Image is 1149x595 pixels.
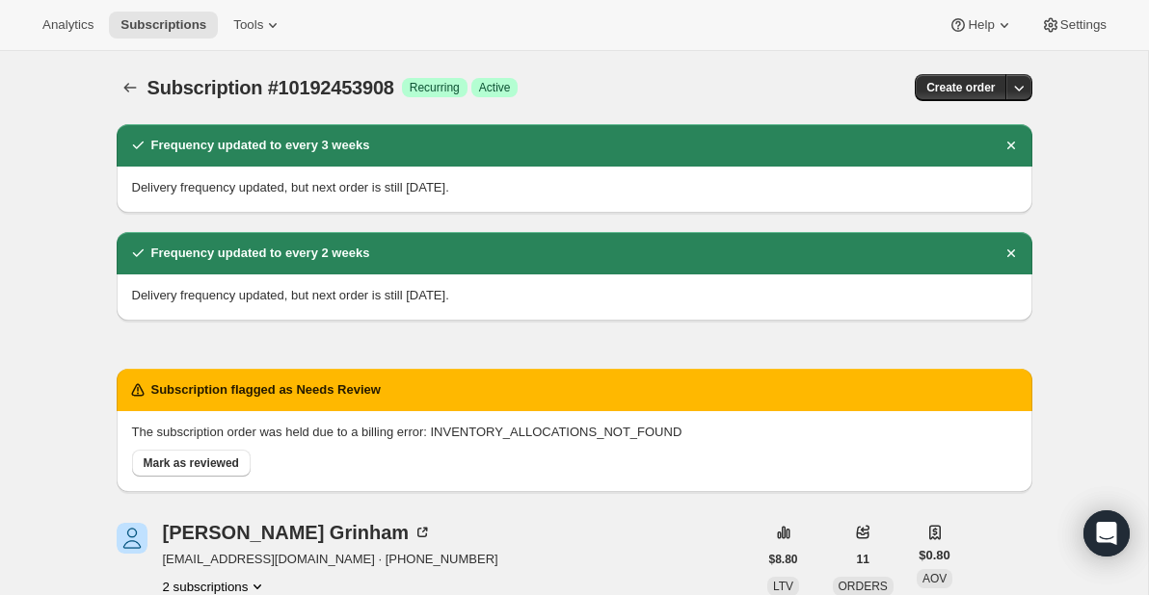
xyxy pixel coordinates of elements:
span: LTV [773,580,793,593]
span: 11 [857,552,869,567]
button: Subscriptions [109,12,218,39]
span: Subscription #10192453908 [147,77,394,98]
div: Open Intercom Messenger [1083,510,1130,556]
button: Tools [222,12,294,39]
span: Create order [926,80,995,95]
span: Active [479,80,511,95]
button: Mark as reviewed [132,450,251,477]
button: Dismiss notification [998,240,1025,267]
span: Tools [233,17,263,33]
div: [PERSON_NAME] Grinham [163,523,433,542]
span: $0.80 [919,546,950,565]
span: $8.80 [769,552,798,567]
p: Delivery frequency updated, but next order is still [DATE]. [132,286,1017,305]
span: Recurring [410,80,460,95]
p: Delivery frequency updated, but next order is still [DATE]. [132,178,1017,197]
span: Analytics [42,17,94,33]
button: Create order [915,74,1006,101]
span: Settings [1060,17,1107,33]
span: Subscriptions [120,17,206,33]
button: $8.80 [758,546,810,573]
button: 11 [845,546,881,573]
span: AOV [922,572,947,585]
button: Settings [1029,12,1118,39]
button: Help [937,12,1025,39]
span: Sebastian Grinham [117,523,147,554]
span: [EMAIL_ADDRESS][DOMAIN_NAME] · [PHONE_NUMBER] [163,550,498,569]
span: Mark as reviewed [144,455,239,471]
button: Analytics [31,12,105,39]
p: The subscription order was held due to a billing error: INVENTORY_ALLOCATIONS_NOT_FOUND [132,423,1017,442]
button: Subscriptions [117,74,144,101]
h2: Frequency updated to every 3 weeks [151,136,370,155]
h2: Frequency updated to every 2 weeks [151,244,370,263]
span: ORDERS [839,580,888,593]
button: Dismiss notification [998,132,1025,159]
h2: Subscription flagged as Needs Review [151,380,381,400]
span: Help [968,17,994,33]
